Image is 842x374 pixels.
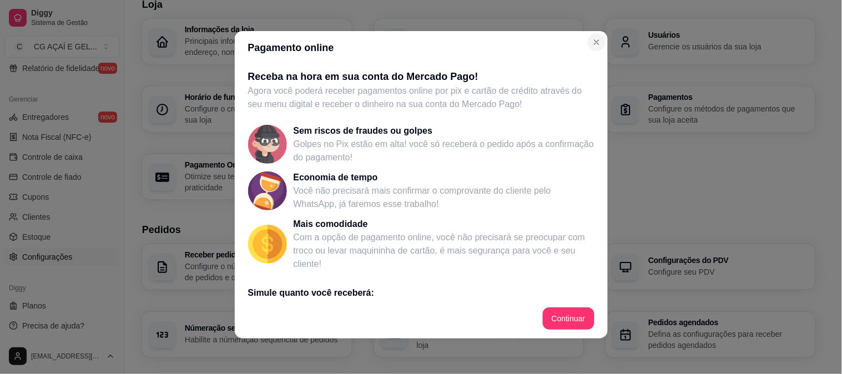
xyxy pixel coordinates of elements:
[248,84,594,111] p: Agora você poderá receber pagamentos online por pix e cartão de crédito através do seu menu digit...
[248,171,287,210] img: Economia de tempo
[235,31,608,64] header: Pagamento online
[294,171,594,184] p: Economia de tempo
[248,69,594,84] p: Receba na hora em sua conta do Mercado Pago!
[294,231,594,271] p: Com a opção de pagamento online, você não precisará se preocupar com troco ou levar maquininha de...
[588,33,606,51] button: Close
[294,184,594,211] p: Você não precisará mais confirmar o comprovante do cliente pelo WhatsApp, já faremos esse trabalho!
[543,307,594,330] button: Continuar
[294,218,594,231] p: Mais comodidade
[248,286,594,300] p: Simule quanto você receberá:
[294,124,594,138] p: Sem riscos de fraudes ou golpes
[248,125,287,164] img: Sem riscos de fraudes ou golpes
[248,225,287,264] img: Mais comodidade
[294,138,594,164] p: Golpes no Pix estão em alta! você só receberá o pedido após a confirmação do pagamento!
